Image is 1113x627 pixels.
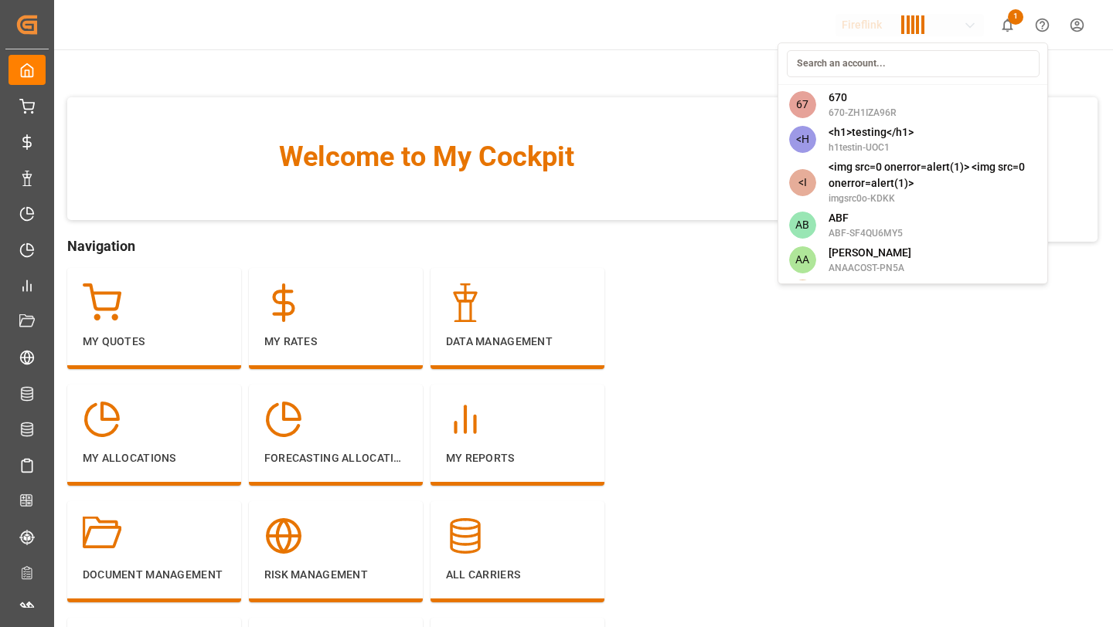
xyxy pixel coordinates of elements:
p: Data Management [446,334,589,350]
input: Search an account... [787,50,1040,77]
p: My Quotes [83,334,226,350]
span: 1 [1008,9,1023,25]
p: Document Management [83,567,226,583]
button: show 1 new notifications [990,8,1025,42]
p: My Rates [264,334,407,350]
button: Help Center [1025,8,1060,42]
p: My Reports [446,450,589,466]
span: Navigation [67,236,787,256]
p: Forecasting Allocations [264,450,407,466]
span: Welcome to My Cockpit [98,136,756,178]
p: All Carriers [446,567,589,583]
p: Risk Management [264,567,407,583]
p: My Allocations [83,450,226,466]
